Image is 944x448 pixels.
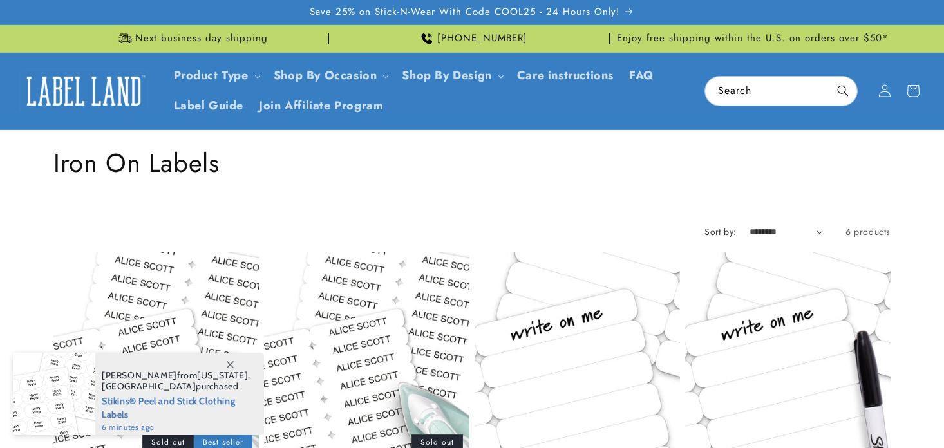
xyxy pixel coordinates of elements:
span: 6 products [845,225,891,238]
button: Search [829,77,857,105]
span: 6 minutes ago [102,422,250,433]
a: Care instructions [509,61,621,91]
h1: Iron On Labels [53,146,891,180]
span: FAQ [629,68,654,83]
span: [GEOGRAPHIC_DATA] [102,380,196,392]
summary: Shop By Occasion [266,61,395,91]
span: Save 25% on Stick-N-Wear With Code COOL25 - 24 Hours Only! [310,6,620,19]
a: Product Type [174,67,249,84]
span: [PHONE_NUMBER] [437,32,527,45]
img: Label Land [19,71,148,111]
span: Join Affiliate Program [259,98,383,113]
span: Next business day shipping [135,32,268,45]
a: Label Land [15,66,153,116]
iframe: Gorgias live chat messenger [815,393,931,435]
span: Enjoy free shipping within the U.S. on orders over $50* [617,32,889,45]
div: Announcement [334,25,610,52]
span: Shop By Occasion [274,68,377,83]
summary: Shop By Design [394,61,509,91]
a: FAQ [621,61,662,91]
a: Join Affiliate Program [251,91,391,121]
span: [US_STATE] [197,369,248,381]
span: from , purchased [102,370,250,392]
span: Care instructions [517,68,614,83]
a: Label Guide [166,91,252,121]
div: Announcement [615,25,891,52]
a: Shop By Design [402,67,491,84]
span: Stikins® Peel and Stick Clothing Labels [102,392,250,422]
span: Label Guide [174,98,244,113]
summary: Product Type [166,61,266,91]
span: [PERSON_NAME] [102,369,177,381]
div: Announcement [53,25,329,52]
label: Sort by: [704,225,736,238]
